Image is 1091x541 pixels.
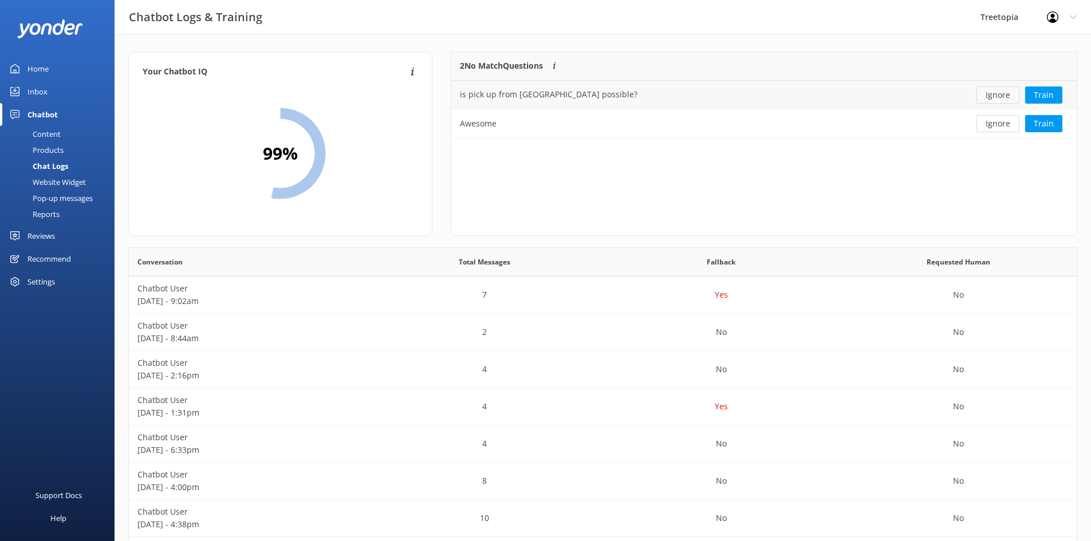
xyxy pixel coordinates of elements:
[27,57,49,80] div: Home
[137,431,357,444] p: Chatbot User
[482,363,487,376] p: 4
[7,206,60,222] div: Reports
[460,88,637,101] div: is pick up from [GEOGRAPHIC_DATA] possible?
[7,142,64,158] div: Products
[137,406,357,419] p: [DATE] - 1:31pm
[451,81,1077,138] div: grid
[137,319,357,332] p: Chatbot User
[27,247,71,270] div: Recommend
[460,60,543,72] p: 2 No Match Questions
[480,512,489,524] p: 10
[482,400,487,413] p: 4
[482,437,487,450] p: 4
[976,86,1019,104] button: Ignore
[482,326,487,338] p: 2
[7,142,115,158] a: Products
[716,475,727,487] p: No
[953,437,964,450] p: No
[129,277,1077,314] div: row
[7,206,115,222] a: Reports
[953,289,964,301] p: No
[953,512,964,524] p: No
[460,117,497,130] div: Awesome
[927,256,990,267] span: Requested Human
[482,289,487,301] p: 7
[716,326,727,338] p: No
[129,388,1077,425] div: row
[716,437,727,450] p: No
[7,174,86,190] div: Website Widget
[137,282,357,295] p: Chatbot User
[129,425,1077,463] div: row
[716,512,727,524] p: No
[953,475,964,487] p: No
[459,256,510,267] span: Total Messages
[137,332,357,345] p: [DATE] - 8:44am
[137,256,183,267] span: Conversation
[715,289,728,301] p: Yes
[36,484,82,507] div: Support Docs
[7,158,115,174] a: Chat Logs
[137,357,357,369] p: Chatbot User
[716,363,727,376] p: No
[7,126,61,142] div: Content
[263,140,298,167] h2: 99 %
[953,326,964,338] p: No
[137,444,357,456] p: [DATE] - 6:33pm
[27,224,55,247] div: Reviews
[27,80,48,103] div: Inbox
[7,174,115,190] a: Website Widget
[482,475,487,487] p: 8
[451,81,1077,109] div: row
[137,518,357,531] p: [DATE] - 4:38pm
[143,66,407,78] h4: Your Chatbot IQ
[451,109,1077,138] div: row
[137,468,357,481] p: Chatbot User
[137,394,357,406] p: Chatbot User
[7,126,115,142] a: Content
[129,314,1077,351] div: row
[129,351,1077,388] div: row
[50,507,66,530] div: Help
[715,400,728,413] p: Yes
[1025,115,1062,132] button: Train
[7,158,68,174] div: Chat Logs
[129,500,1077,537] div: row
[27,270,55,293] div: Settings
[27,103,58,126] div: Chatbot
[137,481,357,493] p: [DATE] - 4:00pm
[953,400,964,413] p: No
[7,190,93,206] div: Pop-up messages
[976,115,1019,132] button: Ignore
[137,506,357,518] p: Chatbot User
[129,463,1077,500] div: row
[17,19,83,38] img: yonder-white-logo.png
[953,363,964,376] p: No
[707,256,735,267] span: Fallback
[129,8,262,26] h3: Chatbot Logs & Training
[1025,86,1062,104] button: Train
[137,295,357,307] p: [DATE] - 9:02am
[7,190,115,206] a: Pop-up messages
[137,369,357,382] p: [DATE] - 2:16pm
